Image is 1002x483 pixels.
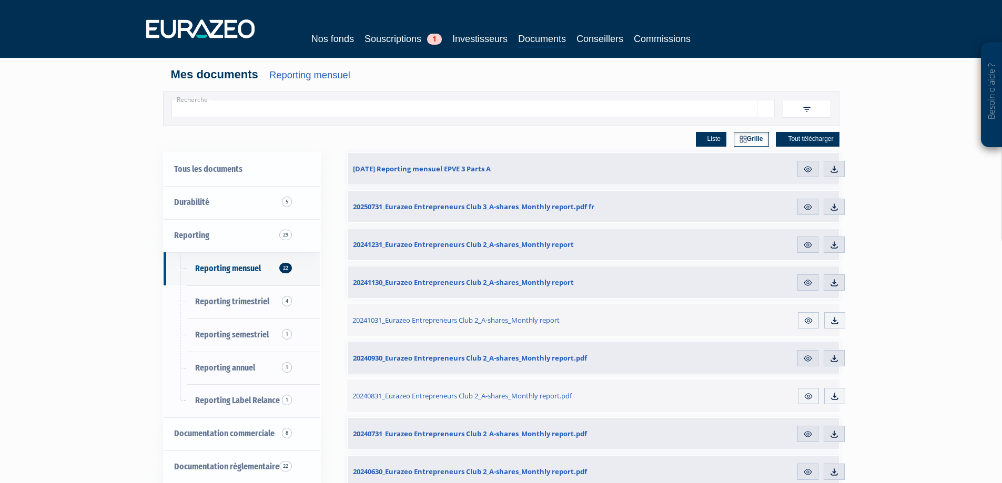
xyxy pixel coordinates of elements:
span: 1 [427,34,442,45]
span: 1 [282,329,292,340]
a: 20241031_Eurazeo Entrepreneurs Club 2_A-shares_Monthly report [347,304,657,336]
a: Durabilité 5 [164,186,320,219]
a: Reporting Label Relance1 [164,384,320,417]
span: Documentation commerciale [174,428,275,438]
span: 20240831_Eurazeo Entrepreneurs Club 2_A-shares_Monthly report.pdf [352,391,572,400]
span: 20240731_Eurazeo Entrepreneurs Club 2_A-shares_Monthly report.pdf [353,429,587,438]
img: 1732889491-logotype_eurazeo_blanc_rvb.png [146,19,255,38]
span: [DATE] Reporting mensuel EPVE 3 Parts A [353,164,491,173]
span: 20250731_Eurazeo Entrepreneurs Club 3_A-shares_Monthly report.pdf fr [353,202,594,211]
a: 20240831_Eurazeo Entrepreneurs Club 2_A-shares_Monthly report.pdf [347,379,657,412]
a: Liste [696,132,726,147]
span: Reporting annuel [195,363,255,373]
span: Reporting [174,230,209,240]
a: Reporting semestriel1 [164,318,320,352]
img: eye.svg [803,278,813,287]
a: 20241231_Eurazeo Entrepreneurs Club 2_A-shares_Monthly report [348,229,657,260]
img: eye.svg [803,467,813,477]
img: eye.svg [804,392,813,401]
a: Tout télécharger [776,132,839,147]
a: Souscriptions1 [365,32,442,46]
span: 20240630_Eurazeo Entrepreneurs Club 2_A-shares_Monthly report.pdf [353,467,587,476]
img: download.svg [829,429,839,439]
a: Reporting trimestriel4 [164,285,320,318]
span: 1 [282,362,292,373]
img: grid.svg [740,136,747,143]
img: download.svg [829,240,839,250]
a: Nos fonds [311,32,354,46]
img: eye.svg [803,202,813,212]
a: Investisseurs [452,32,508,46]
img: eye.svg [804,316,813,325]
span: 20241231_Eurazeo Entrepreneurs Club 2_A-shares_Monthly report [353,240,574,249]
span: 1 [282,395,292,405]
span: Documentation règlementaire [174,461,279,471]
img: eye.svg [803,429,813,439]
a: Documents [518,32,566,48]
a: Reporting mensuel22 [164,252,320,285]
span: 5 [283,197,293,207]
a: Tous les documents [164,153,320,186]
span: Reporting trimestriel [195,296,269,306]
span: 22 [280,461,293,471]
span: 8 [283,428,293,438]
a: [DATE] Reporting mensuel EPVE 3 Parts A [348,153,657,184]
span: Reporting Label Relance [195,395,280,405]
img: download.svg [829,278,839,287]
span: Reporting semestriel [195,330,269,340]
img: filter.svg [802,105,812,114]
img: eye.svg [803,354,813,363]
img: download.svg [829,467,839,477]
img: eye.svg [803,240,813,250]
a: 20240930_Eurazeo Entrepreneurs Club 2_A-shares_Monthly report.pdf [348,342,657,374]
span: 4 [282,296,292,306]
a: 20241130_Eurazeo Entrepreneurs Club 2_A-shares_Monthly report [348,266,657,298]
span: 20240930_Eurazeo Entrepreneurs Club 2_A-shares_Monthly report.pdf [353,353,587,363]
a: Conseillers [576,32,623,46]
span: 29 [280,230,293,240]
span: 22 [279,263,292,273]
a: Commissions [634,32,691,46]
a: Documentation commerciale 8 [164,417,320,450]
a: 20250731_Eurazeo Entrepreneurs Club 3_A-shares_Monthly report.pdf fr [348,191,657,222]
img: download.svg [829,165,839,174]
a: Grille [734,132,769,147]
span: Durabilité [174,197,209,207]
span: Reporting mensuel [195,263,261,273]
a: Reporting annuel1 [164,352,320,385]
p: Besoin d'aide ? [986,48,998,142]
span: 20241130_Eurazeo Entrepreneurs Club 2_A-shares_Monthly report [353,278,574,287]
h4: Mes documents [171,68,832,81]
a: 20240731_Eurazeo Entrepreneurs Club 2_A-shares_Monthly report.pdf [348,418,657,449]
img: download.svg [830,392,839,401]
img: download.svg [829,354,839,363]
img: download.svg [829,202,839,212]
a: Reporting mensuel [269,69,350,80]
input: Recherche [171,100,757,117]
a: Reporting 29 [164,219,320,252]
img: eye.svg [803,165,813,174]
img: download.svg [830,316,839,325]
span: 20241031_Eurazeo Entrepreneurs Club 2_A-shares_Monthly report [352,315,560,325]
